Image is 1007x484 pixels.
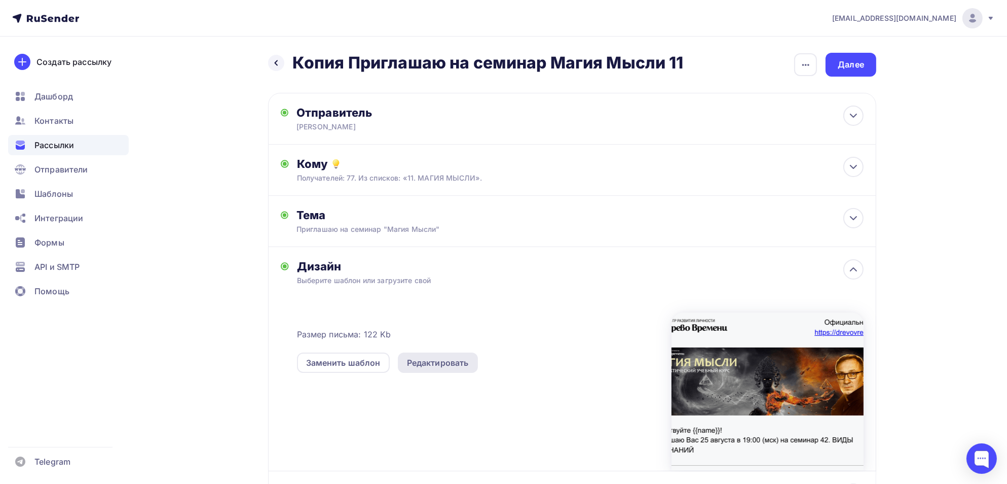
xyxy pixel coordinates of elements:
[297,173,807,183] div: Получателей: 77. Из списков: «11. МАГИЯ МЫСЛИ».
[832,8,995,28] a: [EMAIL_ADDRESS][DOMAIN_NAME]
[34,188,73,200] span: Шаблоны
[297,328,391,340] span: Размер письма: 122 Kb
[296,106,516,120] div: Отправитель
[36,56,111,68] div: Создать рассылку
[34,261,80,273] span: API и SMTP
[34,115,73,127] span: Контакты
[34,90,73,102] span: Дашборд
[296,208,497,222] div: Тема
[34,139,74,151] span: Рассылки
[34,236,64,249] span: Формы
[297,157,864,171] div: Кому
[306,357,381,369] div: Заменить шаблон
[8,232,129,253] a: Формы
[34,285,69,297] span: Помощь
[34,456,70,468] span: Telegram
[297,275,807,286] div: Выберите шаблон или загрузите свой
[34,212,83,224] span: Интеграции
[292,53,684,73] h2: Копия Приглашаю на семинар Магия Мысли 11
[296,122,494,132] div: [PERSON_NAME]
[297,259,864,273] div: Дизайн
[8,111,129,131] a: Контакты
[8,184,129,204] a: Шаблоны
[407,357,469,369] div: Редактировать
[8,135,129,155] a: Рассылки
[296,224,477,234] div: Приглашаю на семинар "Магия Мысли"
[34,163,88,176] span: Отправители
[8,159,129,180] a: Отправители
[838,59,864,71] div: Далее
[8,86,129,107] a: Дашборд
[832,13,956,23] span: [EMAIL_ADDRESS][DOMAIN_NAME]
